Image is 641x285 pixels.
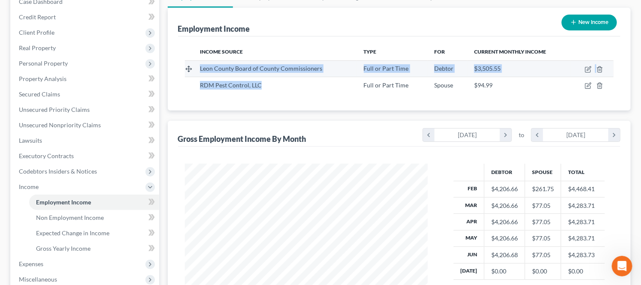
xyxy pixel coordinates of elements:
[561,230,605,246] td: $4,283.71
[561,181,605,197] td: $4,468.41
[178,24,250,34] div: Employment Income
[12,191,159,208] button: Search for help
[29,195,159,210] a: Employment Income
[525,164,561,181] th: Spouse
[532,267,554,276] div: $0.00
[135,14,152,31] img: Profile image for Emma
[19,121,101,129] span: Unsecured Nonpriority Claims
[136,228,150,234] span: Help
[200,81,262,89] span: RDM Pest Control, LLC
[115,206,172,240] button: Help
[19,106,90,113] span: Unsecured Priority Claims
[484,164,525,181] th: Debtor
[18,121,35,138] img: Profile image for Emma
[9,150,163,183] div: Send us a messageWe typically reply in a few hours
[474,48,546,55] span: Current Monthly Income
[500,129,511,141] i: chevron_right
[364,65,409,72] span: Full or Part Time
[532,129,543,141] i: chevron_left
[454,230,484,246] th: May
[561,164,605,181] th: Total
[474,65,501,72] span: $3,505.55
[491,267,518,276] div: $0.00
[364,48,377,55] span: Type
[118,14,136,31] img: Profile image for Lindsey
[423,129,435,141] i: chevron_left
[18,108,154,117] div: Recent message
[562,15,617,30] button: New Income
[454,197,484,213] th: Mar
[474,81,493,89] span: $94.99
[454,247,484,263] th: Jun
[561,263,605,279] td: $0.00
[434,48,445,55] span: For
[612,256,632,276] iframe: Intercom live chat
[17,61,154,75] p: Hi there!
[532,201,554,210] div: $77.05
[102,14,119,31] img: Profile image for James
[57,206,114,240] button: Messages
[19,137,42,144] span: Lawsuits
[9,114,163,145] div: Profile image for EmmaThat was the fax for [PERSON_NAME] Next Chapter Support directly.[PERSON_NA...
[19,60,68,67] span: Personal Property
[561,214,605,230] td: $4,283.71
[454,263,484,279] th: [DATE]
[12,9,159,25] a: Credit Report
[532,185,554,193] div: $261.75
[454,181,484,197] th: Feb
[454,214,484,230] th: Apr
[12,71,159,87] a: Property Analysis
[19,260,43,267] span: Expenses
[71,228,101,234] span: Messages
[200,65,322,72] span: Leon County Board of County Commissioners
[19,75,67,82] span: Property Analysis
[19,168,97,175] span: Codebtors Insiders & Notices
[434,65,454,72] span: Debtor
[19,276,57,283] span: Miscellaneous
[38,121,243,128] span: That was the fax for [PERSON_NAME] Next Chapter Support directly.
[364,81,409,89] span: Full or Part Time
[491,234,518,243] div: $4,206.66
[18,157,143,166] div: Send us a message
[519,131,524,139] span: to
[17,75,154,90] p: How can we help?
[491,185,518,193] div: $4,206.66
[12,148,159,164] a: Executory Contracts
[18,195,70,204] span: Search for help
[543,129,609,141] div: [DATE]
[12,87,159,102] a: Secured Claims
[17,18,85,28] img: logo
[491,201,518,210] div: $4,206.66
[561,197,605,213] td: $4,283.71
[12,117,159,133] a: Unsecured Nonpriority Claims
[19,44,56,51] span: Real Property
[491,251,518,259] div: $4,206.68
[608,129,620,141] i: chevron_right
[19,152,74,159] span: Executory Contracts
[532,251,554,259] div: $77.05
[90,129,114,138] div: • 3h ago
[36,198,91,206] span: Employment Income
[29,225,159,241] a: Expected Change in Income
[200,48,243,55] span: Income Source
[36,245,91,252] span: Gross Yearly Income
[434,81,453,89] span: Spouse
[19,183,39,190] span: Income
[12,133,159,148] a: Lawsuits
[12,102,159,117] a: Unsecured Priority Claims
[36,214,104,221] span: Non Employment Income
[19,228,38,234] span: Home
[19,90,60,98] span: Secured Claims
[36,229,109,237] span: Expected Change in Income
[38,129,88,138] div: [PERSON_NAME]
[532,218,554,226] div: $77.05
[29,210,159,225] a: Non Employment Income
[178,134,306,144] div: Gross Employment Income By Month
[532,234,554,243] div: $77.05
[435,129,500,141] div: [DATE]
[29,241,159,256] a: Gross Yearly Income
[19,29,54,36] span: Client Profile
[561,247,605,263] td: $4,283.73
[9,101,163,146] div: Recent messageProfile image for EmmaThat was the fax for [PERSON_NAME] Next Chapter Support direc...
[18,166,143,175] div: We typically reply in a few hours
